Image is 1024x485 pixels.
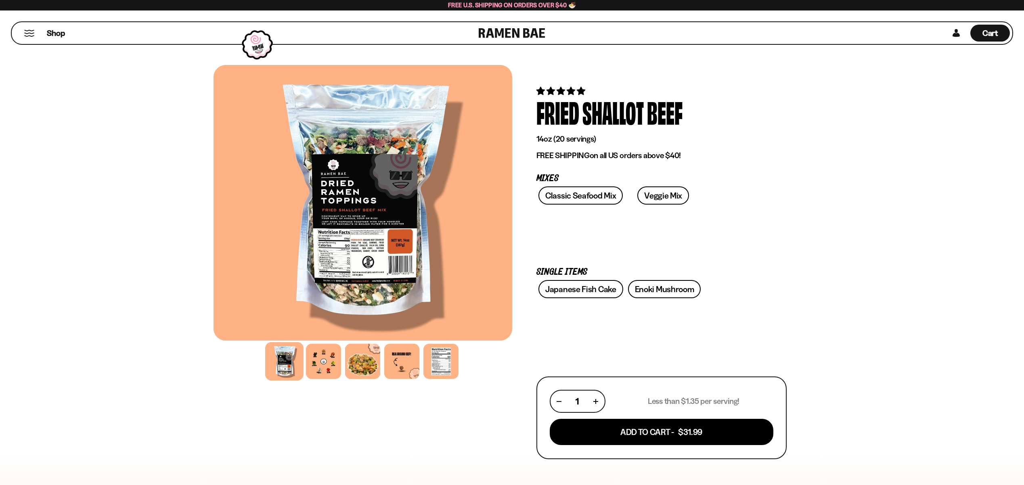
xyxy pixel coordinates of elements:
button: Mobile Menu Trigger [24,30,35,37]
div: Shallot [582,97,644,127]
div: Cart [970,22,1010,44]
a: Classic Seafood Mix [538,186,623,205]
p: Less than $1.35 per serving! [648,396,739,406]
div: Beef [647,97,683,127]
strong: FREE SHIPPING [536,151,590,160]
p: Mixes [536,175,787,182]
span: 4.83 stars [536,86,587,96]
a: Shop [47,25,65,42]
span: Shop [47,28,65,39]
a: Japanese Fish Cake [538,280,623,298]
div: Fried [536,97,579,127]
a: Enoki Mushroom [628,280,701,298]
p: 14oz (20 servings) [536,134,787,144]
span: Cart [982,28,998,38]
button: Add To Cart - $31.99 [550,419,773,445]
span: 1 [576,396,579,406]
span: Free U.S. Shipping on Orders over $40 🍜 [448,1,576,9]
a: Veggie Mix [637,186,689,205]
p: Single Items [536,268,787,276]
p: on all US orders above $40! [536,151,787,161]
